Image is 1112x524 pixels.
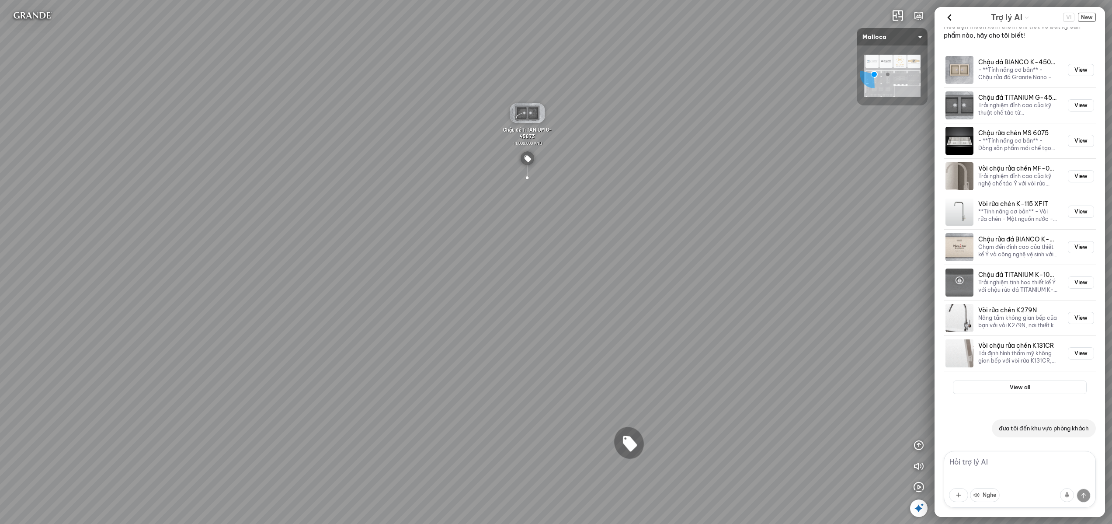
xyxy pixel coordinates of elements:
[1068,347,1094,360] button: View
[1078,13,1096,22] button: New Chat
[991,10,1029,24] div: AI Guide options
[978,66,1057,81] p: - **Tính năng cơ bản** - Chậu rửa đá Granite Nano - màu kem - Bột dá Granite tự nhiên và chất kết...
[953,381,1087,395] button: View all
[1078,13,1096,22] span: New
[513,140,542,146] span: 11.000.000 VND
[945,162,973,190] img: Vòi chậu rửa chén MF-043
[1068,206,1094,218] button: View
[520,151,534,165] img: type_price_tag_AGYDMGFED66.svg
[978,101,1057,117] p: Trải nghiệm đỉnh cao của kỹ thuật chế tác từ [GEOGRAPHIC_DATA] với chậu rửa TITANIUM G-45073. Đượ...
[978,208,1057,223] p: **Tính năng cơ bản** - Vòi rửa chén - Một nguồn nước - Chất liệu: Inox 304 - Giải pháp lắp đặt Xp...
[503,126,551,139] span: Chậu đá TITANIUM G-45073
[945,198,973,226] img: Vòi rửa chén K-115 XFIT
[945,127,973,155] img: Chậu rửa chén MS 6075
[7,7,57,24] img: logo
[864,55,921,97] img: 00_KXHYH3JVN6E4.png
[1063,13,1074,22] button: Change language
[978,279,1057,294] p: Trải nghiệm tinh hoa thiết kế Ý với chậu rửa đá TITANIUM K-10573. Được chế tác từ bột đá Granite ...
[510,103,545,123] img: Ch_u____TITANIU_VMFUYMGK9ACD.gif
[978,314,1057,329] p: Nâng tầm không gian bếp của bạn với vòi K279N, nơi thiết kế thanh lịch song hành cùng công năng v...
[945,91,973,119] img: Chậu đá TITANIUM G-45073
[978,94,1057,101] h3: Chậu đá TITANIUM G-45073
[1068,312,1094,324] button: View
[978,129,1057,137] h3: Chậu rửa chén MS 6075
[944,22,1096,40] p: Nếu bạn muốn xem thêm chi tiết về bất kỳ sản phẩm nào, hãy cho tôi biết!
[978,307,1057,314] h3: Vòi rửa chén K279N
[945,339,973,367] img: Vòi chậu rửa chén K131CR
[978,243,1057,259] p: Chạm đến đỉnh cao của thiết kế Ý và công nghệ vệ sinh với chậu rửa BIANCO K-45062. Được chế tác t...
[978,271,1057,279] h3: Chậu đá TITANIUM K-10573
[862,28,922,45] span: Malloca
[1068,99,1094,112] button: View
[945,233,973,261] img: Chậu rửa đá BIANCO K-45062
[978,137,1057,152] p: - **Tính năng cơ bản** - Dòng sản phẩm mới chế tạo bán thủ công - Thép không rỉ 304 - Độ dày 1.0m...
[1063,13,1074,22] span: VI
[945,269,973,297] img: Chậu đá TITANIUM K-10573
[945,304,973,332] img: Vòi rửa chén K279N
[978,342,1057,349] h3: Vòi chậu rửa chén K131CR
[1068,241,1094,253] button: View
[1068,170,1094,182] button: View
[945,56,973,84] img: Chậu dá BIANCO K-45062
[978,172,1057,188] p: Trải nghiệm đỉnh cao của kỹ nghệ chế tác Ý với vòi rửa MF-043. Lớp hoàn thiện giả đá độc đáo mang...
[1068,64,1094,76] button: View
[978,236,1057,243] h3: Chậu rửa đá BIANCO K-45062
[999,424,1089,433] p: đưa tôi đến khu vực phòng khách
[1068,135,1094,147] button: View
[978,59,1057,66] h3: Chậu dá BIANCO K-45062
[991,11,1022,24] span: Trợ lý AI
[1068,276,1094,289] button: View
[978,165,1057,172] h3: Vòi chậu rửa chén MF-043
[970,488,1000,502] button: Nghe
[978,200,1057,208] h3: Vòi rửa chén K-115 XFIT
[978,349,1057,365] p: Tái định hình thẩm mỹ không gian bếp với vòi rửa K131CR, một kiệt tác của thiết kế hình học hiện ...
